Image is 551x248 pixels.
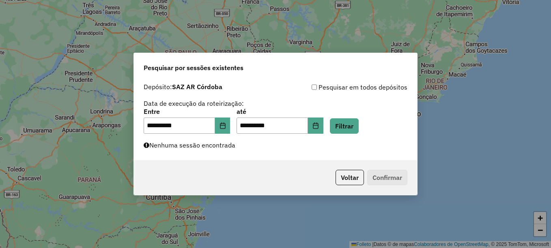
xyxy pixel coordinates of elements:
[172,83,222,91] strong: SAZ AR Córdoba
[144,98,244,108] label: Data de execução da roteirização:
[215,118,230,134] button: Elija la fecha
[144,107,230,116] label: Entre
[237,107,323,116] label: até
[144,82,222,92] label: Depósito:
[330,118,359,134] button: Filtrar
[319,82,407,92] font: Pesquisar em todos depósitos
[308,118,323,134] button: Elija la fecha
[144,63,243,73] span: Pesquisar por sessões existentes
[149,141,235,149] font: Nenhuma sessão encontrada
[336,170,364,185] button: Voltar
